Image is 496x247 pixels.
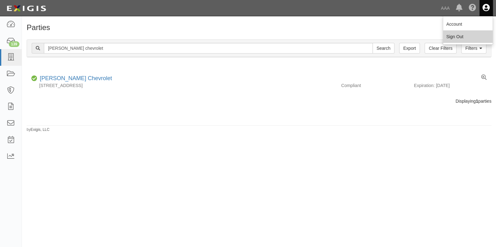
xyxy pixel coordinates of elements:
[27,82,336,89] div: [STREET_ADDRESS]
[443,18,493,30] a: Account
[22,98,496,104] div: Displaying parties
[399,43,420,54] a: Export
[476,99,478,104] b: 1
[27,23,491,32] h1: Parties
[44,43,373,54] input: Search
[40,75,112,81] a: [PERSON_NAME] Chevrolet
[461,43,486,54] a: Filters
[438,2,453,14] a: AAA
[372,43,394,54] input: Search
[425,43,456,54] a: Clear Filters
[481,75,487,81] a: View results summary
[336,82,414,89] div: Compliant
[414,82,491,89] div: Expiration: [DATE]
[5,3,48,14] img: logo-5460c22ac91f19d4615b14bd174203de0afe785f0fc80cf4dbbc73dc1793850b.png
[469,4,476,12] i: Help Center - Complianz
[9,41,19,47] div: 139
[27,127,50,132] small: by
[31,127,50,132] a: Exigis, LLC
[443,30,493,43] a: Sign Out
[37,75,112,83] div: De Lillo Chevrolet
[31,76,37,81] i: Compliant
